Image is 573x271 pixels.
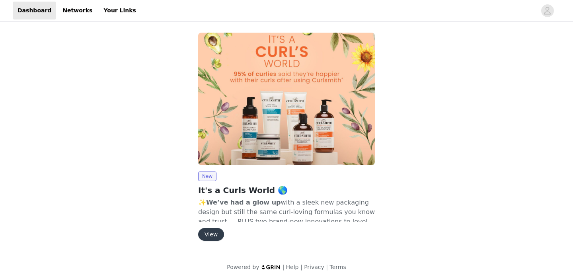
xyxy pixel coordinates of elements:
h2: It's a Curls World 🌎 [198,184,375,196]
button: View [198,228,224,241]
span: ✨ with a sleek new packaging design but still the same curl-loving formulas you know and trust — ... [198,199,375,254]
span: | [300,264,302,270]
img: logo [261,265,281,270]
div: avatar [544,4,551,17]
a: Help [286,264,299,270]
img: Curlsmith USA [198,33,375,165]
a: Terms [329,264,346,270]
strong: We’ve had a glow up [206,199,281,206]
span: | [326,264,328,270]
a: Networks [58,2,97,19]
span: Powered by [227,264,259,270]
span: | [283,264,285,270]
a: Privacy [304,264,324,270]
span: New [198,172,216,181]
a: Your Links [99,2,141,19]
a: Dashboard [13,2,56,19]
a: View [198,232,224,238]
